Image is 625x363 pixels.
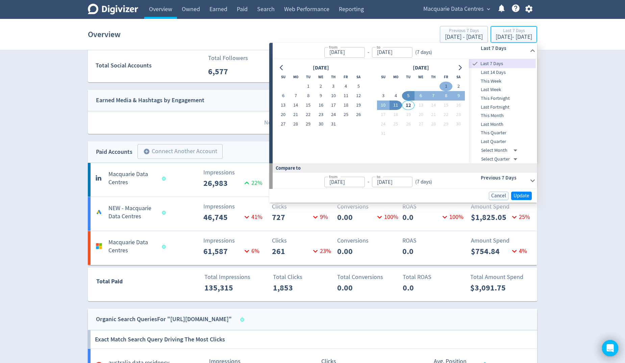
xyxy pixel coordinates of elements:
[415,110,427,119] button: 20
[440,119,452,129] button: 29
[311,63,331,73] div: [DATE]
[377,91,390,101] button: 3
[162,245,168,249] span: Data last synced: 11 Aug 2025, 5:01pm (AEST)
[290,91,302,101] button: 7
[403,282,442,294] p: 0.0
[402,245,441,257] p: 0.0
[95,330,225,348] h6: Exact Match Search Query Driving The Most Clicks
[203,202,265,211] p: Impressions
[277,91,290,101] button: 6
[277,63,287,73] button: Go to previous month
[452,72,465,82] th: Saturday
[452,91,465,101] button: 9
[162,211,168,215] span: Data last synced: 11 Aug 2025, 2:01pm (AEST)
[514,193,529,198] span: Update
[481,146,520,155] div: Select Month
[290,110,302,119] button: 21
[390,101,402,110] button: 11
[96,95,204,105] div: Earned Media & Hashtags by Engagement
[452,82,465,91] button: 2
[485,6,492,12] span: expand_more
[273,282,312,294] p: 1,853
[302,101,315,110] button: 15
[327,119,340,129] button: 31
[427,72,440,82] th: Thursday
[311,247,331,256] p: 23 %
[402,101,415,110] button: 12
[390,110,402,119] button: 18
[481,155,520,164] div: Select Quarter
[302,110,315,119] button: 22
[469,120,536,129] div: Last Month
[469,104,536,111] span: Last Fortnight
[469,59,536,68] div: Last 7 Days
[208,54,248,63] p: Total Followers
[427,91,440,101] button: 7
[390,119,402,129] button: 25
[315,119,327,129] button: 30
[440,110,452,119] button: 22
[337,202,398,211] p: Conversions
[327,82,340,91] button: 3
[402,110,415,119] button: 19
[469,103,536,112] div: Last Fortnight
[440,91,452,101] button: 8
[469,95,536,102] span: This Fortnight
[602,340,618,356] div: Open Intercom Messenger
[377,129,390,138] button: 31
[427,110,440,119] button: 21
[88,231,537,265] a: Macquarie Data CentresImpressions61,5876%Clicks26123%Conversions0.00ROAS0.0Amount Spend$754.844%
[421,4,492,15] button: Macquarie Data Centres
[315,82,327,91] button: 2
[277,119,290,129] button: 27
[469,121,536,128] span: Last Month
[340,72,352,82] th: Friday
[203,236,265,245] p: Impressions
[88,163,537,197] a: Macquarie Data CentresImpressions26,98322%Clicks86516%Conversions0.00ROAS0.0Amount Spend$511.875%
[340,91,352,101] button: 11
[440,101,452,110] button: 15
[377,119,390,129] button: 24
[469,69,536,76] span: Last 14 Days
[208,65,247,78] p: 6,577
[88,277,163,289] div: Total Paid
[415,72,427,82] th: Wednesday
[365,49,372,56] div: -
[511,192,532,200] button: Update
[315,72,327,82] th: Wednesday
[469,86,536,93] span: Last Week
[162,177,168,180] span: Data last synced: 12 Aug 2025, 9:01am (AEST)
[311,213,328,222] p: 9 %
[491,26,537,43] button: Last 7 Days[DATE]- [DATE]
[455,63,465,73] button: Go to next month
[427,119,440,129] button: 28
[402,119,415,129] button: 26
[337,236,398,245] p: Conversions
[329,44,337,50] label: from
[427,101,440,110] button: 14
[415,101,427,110] button: 13
[496,28,532,34] div: Last 7 Days
[327,72,340,82] th: Thursday
[204,273,266,282] p: Total Impressions
[415,119,427,129] button: 27
[327,110,340,119] button: 24
[440,72,452,82] th: Friday
[481,174,527,182] h6: Previous 7 Days
[402,202,464,211] p: ROAS
[377,72,390,82] th: Sunday
[143,148,150,155] span: add_circle
[469,137,536,146] div: Last Quarter
[277,72,290,82] th: Sunday
[327,91,340,101] button: 10
[269,163,537,172] div: Compare to
[496,34,532,40] div: [DATE] - [DATE]
[440,82,452,91] button: 1
[469,129,536,137] span: This Quarter
[96,61,203,71] div: Total Social Accounts
[470,282,509,294] p: $3,091.75
[377,110,390,119] button: 17
[108,239,156,255] h5: Macquarie Data Centres
[241,318,246,322] span: Data last synced: 11 Aug 2025, 11:02pm (AEST)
